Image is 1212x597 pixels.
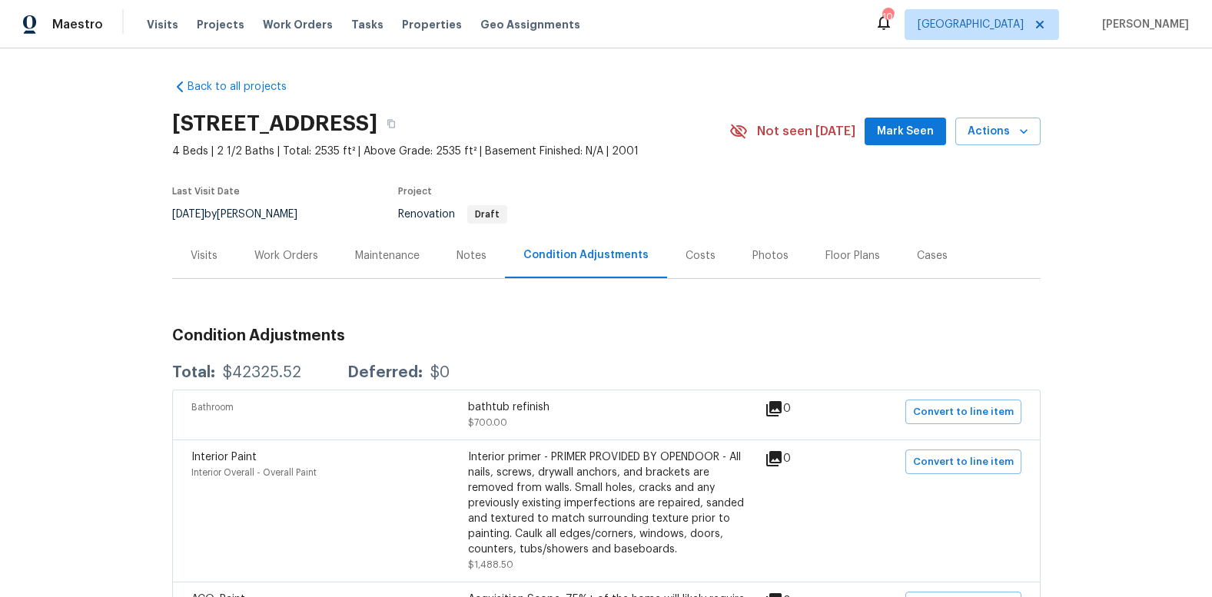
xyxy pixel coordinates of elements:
span: Bathroom [191,403,234,412]
h3: Condition Adjustments [172,328,1041,343]
div: Notes [457,248,486,264]
span: Renovation [398,209,507,220]
span: Convert to line item [913,403,1014,421]
span: Convert to line item [913,453,1014,471]
div: Costs [686,248,716,264]
span: [GEOGRAPHIC_DATA] [918,17,1024,32]
div: Maintenance [355,248,420,264]
button: Convert to line item [905,400,1021,424]
span: Actions [968,122,1028,141]
span: Not seen [DATE] [757,124,855,139]
span: Maestro [52,17,103,32]
span: Projects [197,17,244,32]
span: [PERSON_NAME] [1096,17,1189,32]
div: bathtub refinish [468,400,745,415]
span: Interior Overall - Overall Paint [191,468,317,477]
span: Draft [469,210,506,219]
div: Interior primer - PRIMER PROVIDED BY OPENDOOR - All nails, screws, drywall anchors, and brackets ... [468,449,745,557]
a: Back to all projects [172,79,320,95]
span: $700.00 [468,418,507,427]
h2: [STREET_ADDRESS] [172,116,377,131]
div: Condition Adjustments [523,247,649,263]
span: Visits [147,17,178,32]
span: $1,488.50 [468,560,513,569]
div: 0 [765,449,840,468]
span: Last Visit Date [172,187,240,196]
span: Mark Seen [877,122,934,141]
div: Photos [752,248,789,264]
button: Actions [955,118,1041,146]
div: Cases [917,248,948,264]
div: Floor Plans [825,248,880,264]
div: $42325.52 [223,365,301,380]
div: $0 [430,365,450,380]
span: [DATE] [172,209,204,220]
div: Total: [172,365,215,380]
span: Tasks [351,19,384,30]
span: Geo Assignments [480,17,580,32]
button: Convert to line item [905,449,1021,474]
div: Deferred: [347,365,423,380]
span: 4 Beds | 2 1/2 Baths | Total: 2535 ft² | Above Grade: 2535 ft² | Basement Finished: N/A | 2001 [172,144,729,159]
div: 100 [882,9,893,25]
span: Interior Paint [191,452,257,463]
button: Copy Address [377,110,405,138]
span: Project [398,187,432,196]
span: Work Orders [263,17,333,32]
div: Work Orders [254,248,318,264]
div: by [PERSON_NAME] [172,205,316,224]
span: Properties [402,17,462,32]
div: 0 [765,400,840,418]
button: Mark Seen [865,118,946,146]
div: Visits [191,248,217,264]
